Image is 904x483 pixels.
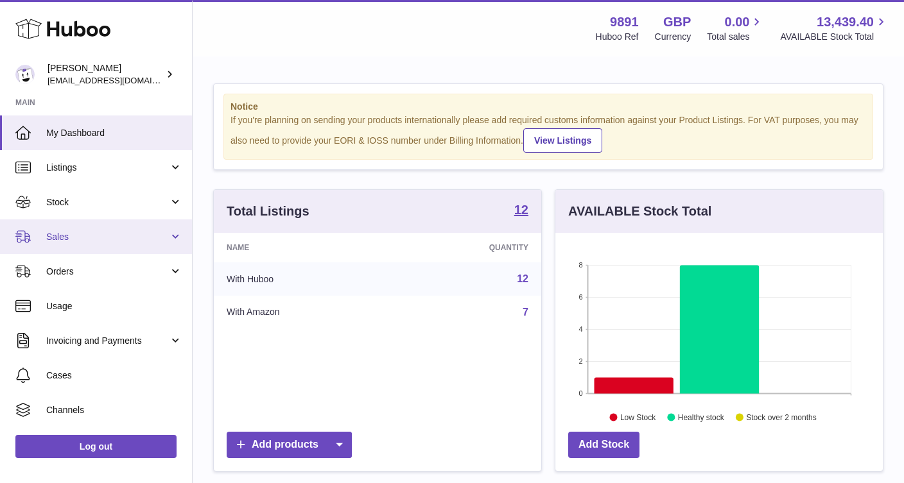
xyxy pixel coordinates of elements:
[46,266,169,278] span: Orders
[48,75,189,85] span: [EMAIL_ADDRESS][DOMAIN_NAME]
[746,412,816,421] text: Stock over 2 months
[610,13,639,31] strong: 9891
[578,293,582,301] text: 6
[230,101,866,113] strong: Notice
[578,325,582,333] text: 4
[517,273,528,284] a: 12
[15,65,35,84] img: ro@thebitterclub.co.uk
[48,62,163,87] div: [PERSON_NAME]
[46,196,169,208] span: Stock
[46,335,169,347] span: Invoicing and Payments
[15,435,177,458] a: Log out
[523,128,602,153] a: View Listings
[817,13,874,31] span: 13,439.40
[578,261,582,269] text: 8
[678,412,725,421] text: Healthy stock
[596,31,639,43] div: Huboo Ref
[393,233,541,262] th: Quantity
[707,31,764,43] span: Total sales
[514,203,528,219] a: 12
[230,114,866,153] div: If you're planning on sending your products internationally please add required customs informati...
[214,233,393,262] th: Name
[46,231,169,243] span: Sales
[578,357,582,365] text: 2
[655,31,691,43] div: Currency
[568,432,639,458] a: Add Stock
[214,262,393,296] td: With Huboo
[227,203,309,220] h3: Total Listings
[578,389,582,397] text: 0
[780,31,889,43] span: AVAILABLE Stock Total
[663,13,691,31] strong: GBP
[523,307,528,318] a: 7
[46,127,182,139] span: My Dashboard
[514,203,528,216] strong: 12
[46,404,182,416] span: Channels
[620,412,656,421] text: Low Stock
[214,296,393,329] td: With Amazon
[46,300,182,312] span: Usage
[46,369,182,382] span: Cases
[227,432,352,458] a: Add products
[707,13,764,43] a: 0.00 Total sales
[780,13,889,43] a: 13,439.40 AVAILABLE Stock Total
[725,13,750,31] span: 0.00
[568,203,711,220] h3: AVAILABLE Stock Total
[46,162,169,174] span: Listings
